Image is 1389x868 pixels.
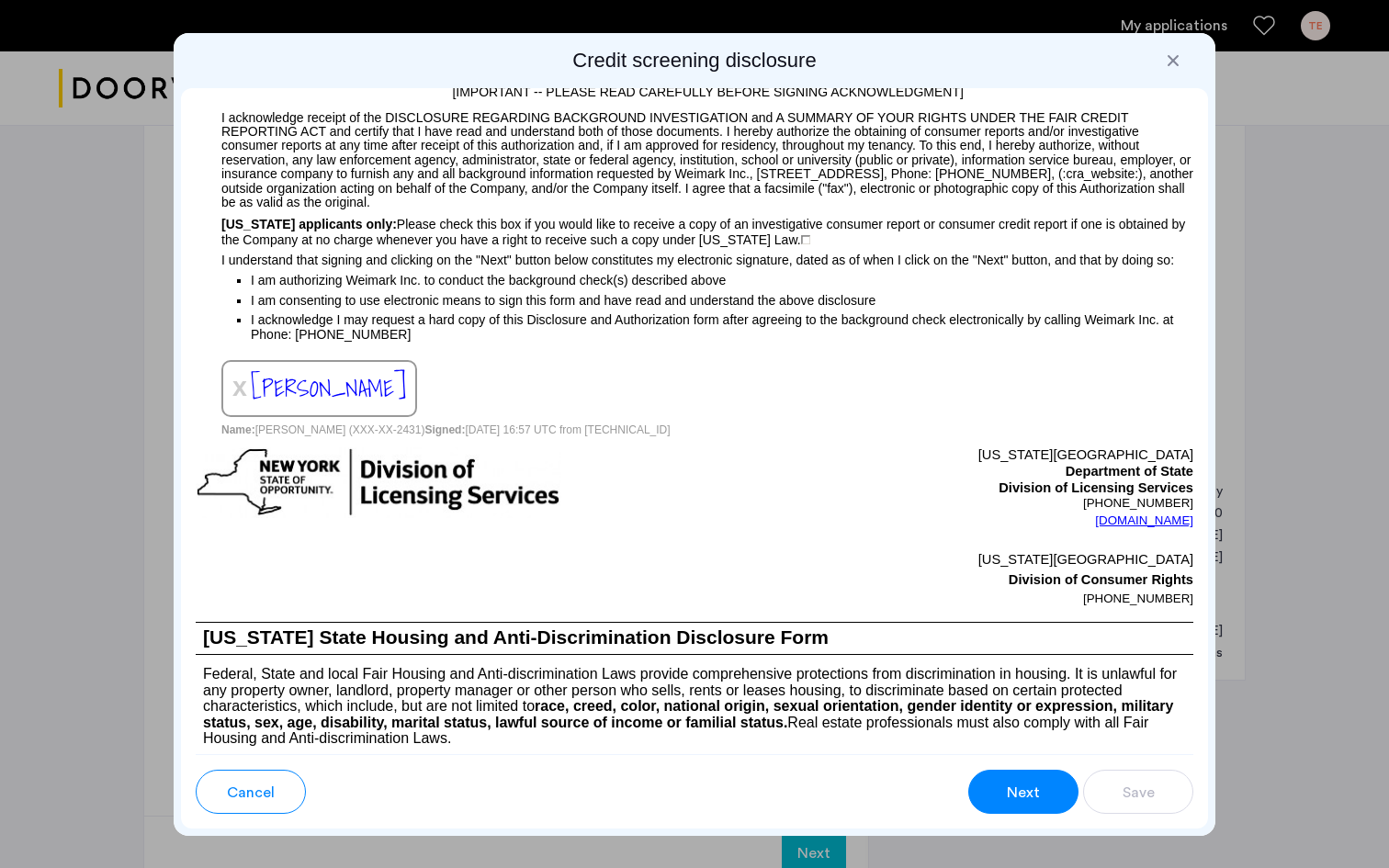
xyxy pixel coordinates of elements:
button: button [196,770,306,814]
span: Name: [221,423,255,436]
button: button [968,770,1078,814]
p: [US_STATE][GEOGRAPHIC_DATA] [694,447,1193,464]
span: Cancel [227,782,275,804]
p: [US_STATE][GEOGRAPHIC_DATA] [694,549,1193,569]
p: [IMPORTANT -- PLEASE READ CAREFULLY BEFORE SIGNING ACKNOWLEDGMENT] [196,73,1193,103]
p: Division of Licensing Services [694,480,1193,497]
p: I am consenting to use electronic means to sign this form and have read and understand the above ... [251,290,1193,310]
a: [DOMAIN_NAME] [1095,512,1193,530]
p: [PHONE_NUMBER] [694,496,1193,511]
p: I acknowledge receipt of the DISCLOSURE REGARDING BACKGROUND INVESTIGATION and A SUMMARY OF YOUR ... [196,102,1193,209]
button: button [1083,770,1193,814]
img: new-york-logo.png [196,447,561,518]
span: [PERSON_NAME] [251,369,406,407]
p: Please check this box if you would like to receive a copy of an investigative consumer report or ... [196,209,1193,247]
span: Signed: [424,423,465,436]
b: race, creed, color, national origin, sexual orientation, gender identity or expression, military ... [203,698,1173,729]
p: Division of Consumer Rights [694,569,1193,590]
p: I am authorizing Weimark Inc. to conduct the background check(s) described above [251,267,1193,290]
h1: [US_STATE] State Housing and Anti-Discrimination Disclosure Form [196,623,1193,654]
span: Next [1007,782,1040,804]
span: x [232,372,247,401]
span: [US_STATE] applicants only: [221,217,397,231]
p: I acknowledge I may request a hard copy of this Disclosure and Authorization form after agreeing ... [251,312,1193,342]
h2: Credit screening disclosure [181,48,1208,73]
p: [PHONE_NUMBER] [694,590,1193,608]
span: Save [1123,782,1155,804]
img: 4LAxfPwtD6BVinC2vKR9tPz10Xbrctccj4YAocJUAAAAASUVORK5CYIIA [801,235,810,244]
p: I understand that signing and clicking on the "Next" button below constitutes my electronic signa... [196,247,1193,267]
p: [PERSON_NAME] (XXX-XX-2431) [DATE] 16:57 UTC from [TECHNICAL_ID] [196,417,1193,438]
p: Department of State [694,464,1193,480]
p: Federal, State and local Fair Housing and Anti-discrimination Laws provide comprehensive protecti... [196,655,1193,746]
